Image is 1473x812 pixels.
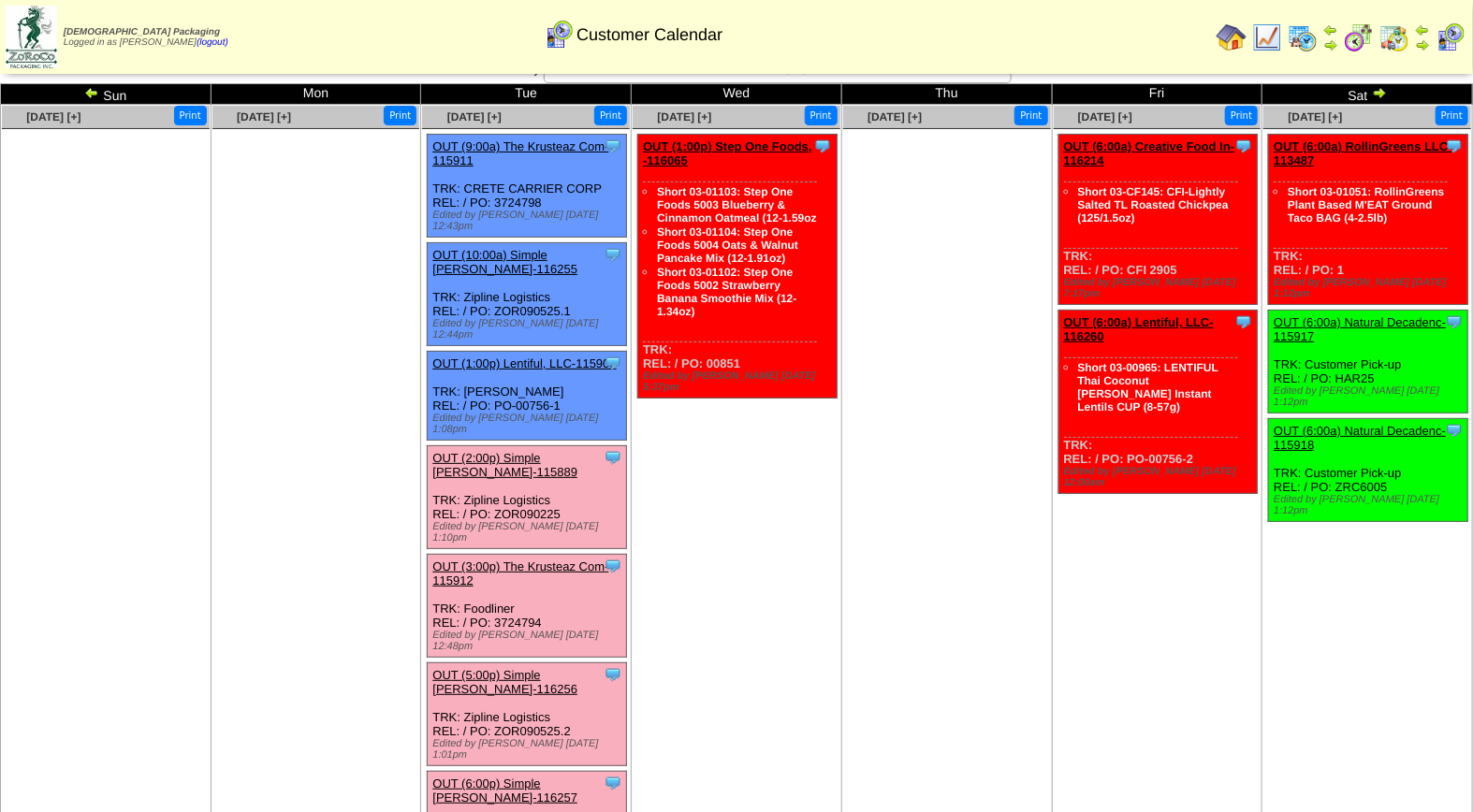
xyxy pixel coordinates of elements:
[1064,315,1214,343] a: OUT (6:00a) Lentiful, LLC-116260
[1058,311,1258,494] div: TRK: REL: / PO: PO-00756-2
[604,245,622,264] img: Tooltip
[421,84,632,105] td: Tue
[643,370,837,393] div: Edited by [PERSON_NAME] [DATE] 5:37pm
[237,110,291,123] a: [DATE] [+]
[604,665,622,684] img: Tooltip
[428,555,627,658] div: TRK: Foodliner REL: / PO: 3724794
[6,6,57,68] img: zoroco-logo-small.webp
[544,20,574,50] img: calendarcustomer.gif
[657,110,711,123] a: [DATE] [+]
[1064,277,1258,299] div: Edited by [PERSON_NAME] [DATE] 7:17pm
[638,135,838,399] div: TRK: REL: / PO: 00851
[1078,110,1132,123] a: [DATE] [+]
[576,25,722,45] span: Customer Calendar
[1436,22,1466,52] img: calendarcustomer.gif
[604,774,622,792] img: Tooltip
[1372,85,1387,100] img: arrowright.gif
[1234,137,1253,155] img: Tooltip
[1058,135,1258,305] div: TRK: REL: / PO: CFI 2905
[26,110,80,123] a: [DATE] [+]
[1323,22,1338,37] img: arrowleft.gif
[1234,312,1253,331] img: Tooltip
[1288,185,1444,225] a: Short 03-01051: RollinGreens Plant Based M'EAT Ground Taco BAG (4-2.5lb)
[1288,22,1318,52] img: calendarprod.gif
[657,185,817,225] a: Short 03-01103: Step One Foods 5003 Blueberry & Cinnamon Oatmeal (12-1.59oz
[1289,110,1343,123] a: [DATE] [+]
[1217,22,1247,52] img: home.gif
[432,210,626,232] div: Edited by [PERSON_NAME] [DATE] 12:43pm
[632,84,842,105] td: Wed
[1445,137,1464,155] img: Tooltip
[432,668,577,696] a: OUT (5:00p) Simple [PERSON_NAME]-116256
[1064,466,1258,488] div: Edited by [PERSON_NAME] [DATE] 12:00am
[1052,84,1262,105] td: Fri
[1274,277,1467,299] div: Edited by [PERSON_NAME] [DATE] 1:12pm
[174,106,207,125] button: Print
[1078,361,1218,413] a: Short 03-00965: LENTIFUL Thai Coconut [PERSON_NAME] Instant Lentils CUP (8-57g)
[1262,84,1473,105] td: Sat
[1274,315,1446,343] a: OUT (6:00a) Natural Decadenc-115917
[1379,22,1409,52] img: calendarinout.gif
[432,451,577,479] a: OUT (2:00p) Simple [PERSON_NAME]-115889
[813,137,832,155] img: Tooltip
[1269,311,1468,413] div: TRK: Customer Pick-up REL: / PO: HAR25
[64,27,220,37] span: [DEMOGRAPHIC_DATA] Packaging
[1415,22,1430,37] img: arrowleft.gif
[432,776,577,805] a: OUT (6:00p) Simple [PERSON_NAME]-116257
[1436,106,1468,125] button: Print
[1274,385,1467,408] div: Edited by [PERSON_NAME] [DATE] 1:12pm
[1064,139,1235,167] a: OUT (6:00a) Creative Food In-116214
[447,110,502,123] a: [DATE] [+]
[1225,106,1258,125] button: Print
[604,557,622,575] img: Tooltip
[428,446,627,549] div: TRK: Zipline Logistics REL: / PO: ZOR090225
[432,521,626,544] div: Edited by [PERSON_NAME] [DATE] 1:10pm
[432,248,577,276] a: OUT (10:00a) Simple [PERSON_NAME]-116255
[1445,421,1464,440] img: Tooltip
[1323,37,1338,52] img: arrowright.gif
[604,354,622,372] img: Tooltip
[1252,22,1282,52] img: line_graph.gif
[428,135,627,238] div: TRK: CRETE CARRIER CORP REL: / PO: 3724798
[868,110,922,123] a: [DATE] [+]
[197,37,228,48] a: (logout)
[805,106,838,125] button: Print
[841,84,1052,105] td: Thu
[432,139,608,167] a: OUT (9:00a) The Krusteaz Com-115911
[1445,312,1464,331] img: Tooltip
[643,139,812,167] a: OUT (1:00p) Step One Foods, -116065
[432,413,626,435] div: Edited by [PERSON_NAME] [DATE] 1:08pm
[428,663,627,766] div: TRK: Zipline Logistics REL: / PO: ZOR090525.2
[1,84,211,105] td: Sun
[1274,139,1452,167] a: OUT (6:00a) RollinGreens LLC-113487
[428,352,627,441] div: TRK: [PERSON_NAME] REL: / PO: PO-00756-1
[594,106,627,125] button: Print
[1269,135,1468,305] div: TRK: REL: / PO: 1
[604,448,622,467] img: Tooltip
[64,27,228,48] span: Logged in as [PERSON_NAME]
[432,318,626,341] div: Edited by [PERSON_NAME] [DATE] 12:44pm
[604,137,622,155] img: Tooltip
[1344,22,1374,52] img: calendarblend.gif
[1415,37,1430,52] img: arrowright.gif
[384,106,416,125] button: Print
[1014,106,1047,125] button: Print
[432,630,626,652] div: Edited by [PERSON_NAME] [DATE] 12:48pm
[428,243,627,346] div: TRK: Zipline Logistics REL: / PO: ZOR090525.1
[432,738,626,761] div: Edited by [PERSON_NAME] [DATE] 1:01pm
[657,266,796,318] a: Short 03-01102: Step One Foods 5002 Strawberry Banana Smoothie Mix (12-1.34oz)
[1078,185,1229,225] a: Short 03-CF145: CFI-Lightly Salted TL Roasted Chickpea (125/1.5oz)
[432,356,616,370] a: OUT (1:00p) Lentiful, LLC-115903
[84,85,99,100] img: arrowleft.gif
[211,84,421,105] td: Mon
[1274,494,1467,516] div: Edited by [PERSON_NAME] [DATE] 1:12pm
[1274,424,1446,452] a: OUT (6:00a) Natural Decadenc-115918
[432,559,608,587] a: OUT (3:00p) The Krusteaz Com-115912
